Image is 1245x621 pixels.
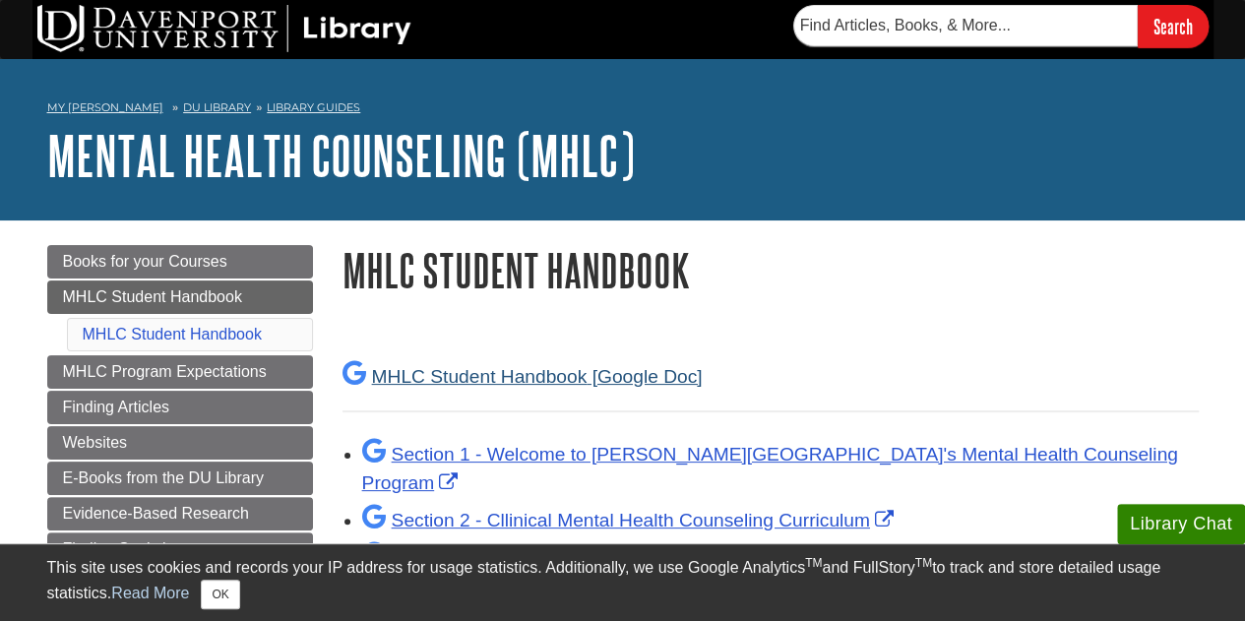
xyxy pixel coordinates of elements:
span: MHLC Program Expectations [63,363,267,380]
a: Finding Statistics [47,532,313,566]
span: Finding Statistics [63,540,182,557]
a: MHLC Student Handbook [342,366,703,387]
a: Evidence-Based Research [47,497,313,530]
a: Link opens in new window [362,510,899,530]
button: Close [201,580,239,609]
h1: MHLC Student Handbook [342,245,1199,295]
span: MHLC Student Handbook [63,288,242,305]
button: Library Chat [1117,504,1245,544]
sup: TM [915,556,932,570]
div: This site uses cookies and records your IP address for usage statistics. Additionally, we use Goo... [47,556,1199,609]
a: DU Library [183,100,251,114]
a: Websites [47,426,313,460]
span: Websites [63,434,128,451]
input: Find Articles, Books, & More... [793,5,1138,46]
a: MHLC Program Expectations [47,355,313,389]
form: Searches DU Library's articles, books, and more [793,5,1209,47]
a: Mental Health Counseling (MHLC) [47,125,635,186]
span: Evidence-Based Research [63,505,249,522]
a: My [PERSON_NAME] [47,99,163,116]
a: Books for your Courses [47,245,313,279]
a: Library Guides [267,100,360,114]
a: MHLC Student Handbook [83,326,262,342]
a: MHLC Student Handbook [47,280,313,314]
a: E-Books from the DU Library [47,462,313,495]
a: Finding Articles [47,391,313,424]
span: E-Books from the DU Library [63,469,265,486]
img: DU Library [37,5,411,52]
a: Link opens in new window [362,444,1178,493]
input: Search [1138,5,1209,47]
a: Read More [111,585,189,601]
span: Finding Articles [63,399,170,415]
span: Books for your Courses [63,253,227,270]
nav: breadcrumb [47,94,1199,126]
sup: TM [805,556,822,570]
